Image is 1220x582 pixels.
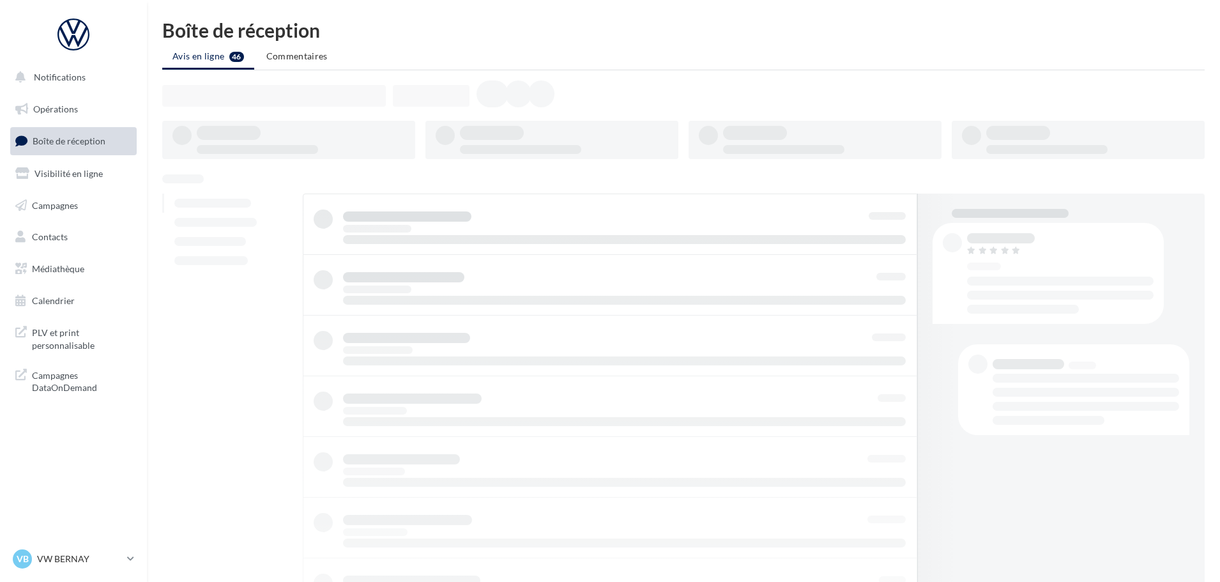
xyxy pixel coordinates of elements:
span: Opérations [33,103,78,114]
div: Boîte de réception [162,20,1205,40]
span: VB [17,553,29,565]
a: Visibilité en ligne [8,160,139,187]
span: PLV et print personnalisable [32,324,132,351]
a: Boîte de réception [8,127,139,155]
span: Notifications [34,72,86,82]
span: Contacts [32,231,68,242]
a: Médiathèque [8,256,139,282]
a: Calendrier [8,287,139,314]
span: Calendrier [32,295,75,306]
a: Opérations [8,96,139,123]
a: Campagnes DataOnDemand [8,362,139,399]
span: Médiathèque [32,263,84,274]
a: VB VW BERNAY [10,547,137,571]
a: Contacts [8,224,139,250]
span: Visibilité en ligne [34,168,103,179]
p: VW BERNAY [37,553,122,565]
a: PLV et print personnalisable [8,319,139,356]
span: Campagnes DataOnDemand [32,367,132,394]
span: Campagnes [32,199,78,210]
a: Campagnes [8,192,139,219]
span: Commentaires [266,50,328,61]
span: Boîte de réception [33,135,105,146]
button: Notifications [8,64,134,91]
